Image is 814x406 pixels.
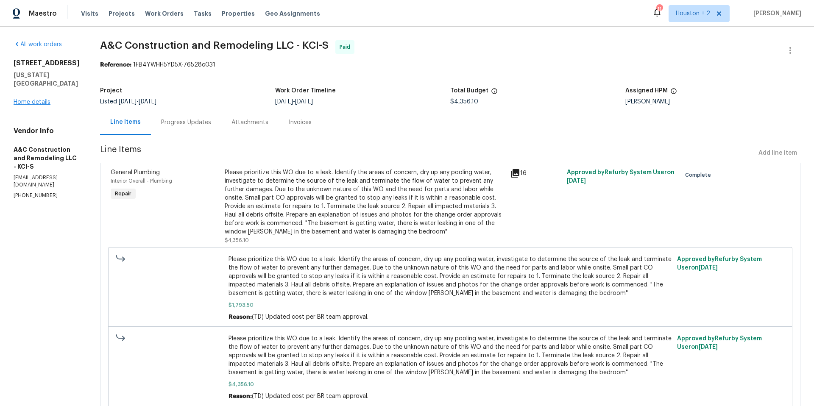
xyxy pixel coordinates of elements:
[139,99,156,105] span: [DATE]
[29,9,57,18] span: Maestro
[14,42,62,47] a: All work orders
[231,118,268,127] div: Attachments
[275,99,313,105] span: -
[750,9,801,18] span: [PERSON_NAME]
[625,88,668,94] h5: Assigned HPM
[699,265,718,271] span: [DATE]
[656,5,662,14] div: 11
[14,192,80,199] p: [PHONE_NUMBER]
[81,9,98,18] span: Visits
[252,314,368,320] span: (TD) Updated cost per BR team approval.
[677,336,762,350] span: Approved by Refurby System User on
[100,40,329,50] span: A&C Construction and Remodeling LLC - KCI-S
[491,88,498,99] span: The total cost of line items that have been proposed by Opendoor. This sum includes line items th...
[14,71,80,88] h5: [US_STATE][GEOGRAPHIC_DATA]
[112,189,135,198] span: Repair
[145,9,184,18] span: Work Orders
[111,170,160,175] span: General Plumbing
[100,145,755,161] span: Line Items
[295,99,313,105] span: [DATE]
[100,62,131,68] b: Reference:
[670,88,677,99] span: The hpm assigned to this work order.
[567,170,675,184] span: Approved by Refurby System User on
[229,393,252,399] span: Reason:
[265,9,320,18] span: Geo Assignments
[567,178,586,184] span: [DATE]
[14,59,80,67] h2: [STREET_ADDRESS]
[229,301,672,309] span: $1,793.50
[229,255,672,298] span: Please prioritize this WO due to a leak. Identify the areas of concern, dry up any pooling water,...
[510,168,562,178] div: 16
[676,9,710,18] span: Houston + 2
[699,344,718,350] span: [DATE]
[111,178,172,184] span: Interior Overall - Plumbing
[194,11,212,17] span: Tasks
[100,88,122,94] h5: Project
[100,99,156,105] span: Listed
[685,171,714,179] span: Complete
[275,99,293,105] span: [DATE]
[229,314,252,320] span: Reason:
[119,99,137,105] span: [DATE]
[161,118,211,127] div: Progress Updates
[222,9,255,18] span: Properties
[110,118,141,126] div: Line Items
[252,393,368,399] span: (TD) Updated cost per BR team approval.
[225,238,249,243] span: $4,356.10
[289,118,312,127] div: Invoices
[14,174,80,189] p: [EMAIL_ADDRESS][DOMAIN_NAME]
[229,380,672,389] span: $4,356.10
[677,256,762,271] span: Approved by Refurby System User on
[119,99,156,105] span: -
[275,88,336,94] h5: Work Order Timeline
[14,145,80,171] h5: A&C Construction and Remodeling LLC - KCI-S
[14,99,50,105] a: Home details
[340,43,354,51] span: Paid
[450,99,478,105] span: $4,356.10
[109,9,135,18] span: Projects
[450,88,488,94] h5: Total Budget
[100,61,800,69] div: 1FB4YWHH5YD5X-76528c031
[625,99,800,105] div: [PERSON_NAME]
[229,334,672,377] span: Please prioritize this WO due to a leak. Identify the areas of concern, dry up any pooling water,...
[14,127,80,135] h4: Vendor Info
[225,168,505,236] div: Please prioritize this WO due to a leak. Identify the areas of concern, dry up any pooling water,...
